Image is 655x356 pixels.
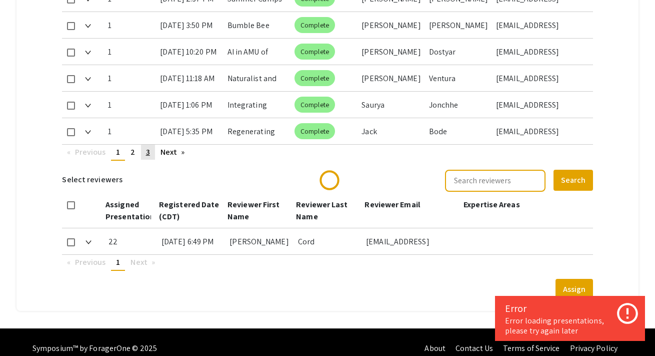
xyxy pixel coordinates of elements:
mat-chip: Complete [294,97,335,113]
iframe: Chat [7,311,42,348]
span: Previous [75,147,106,157]
div: 22 [108,228,153,254]
span: Next [130,257,147,267]
h6: Select reviewers [62,169,122,191]
div: [EMAIL_ADDRESS][DOMAIN_NAME] [496,39,585,65]
div: AI in AMU of [MEDICAL_DATA] [227,39,286,65]
div: [EMAIL_ADDRESS][DOMAIN_NAME] [496,12,585,38]
a: Privacy Policy [570,343,617,353]
img: Expand arrow [85,240,91,244]
input: Search reviewers [445,170,545,192]
div: Jonchhe [429,92,488,118]
div: Ventura [429,65,488,91]
div: Cord [298,228,358,254]
ul: Pagination [62,145,592,161]
div: 1 [108,118,152,144]
div: [PERSON_NAME] [361,12,420,38]
img: Expand arrow [85,104,91,108]
div: [EMAIL_ADDRESS][DOMAIN_NAME] [366,228,456,254]
mat-chip: Complete [294,17,335,33]
div: [PERSON_NAME] [361,39,420,65]
mat-chip: Complete [294,123,335,139]
div: Dostyar [429,39,488,65]
mat-chip: Complete [294,44,335,60]
div: [DATE] 11:18 AM [160,65,219,91]
div: 1 [108,12,152,38]
div: [DATE] 5:35 PM [160,118,219,144]
div: [PERSON_NAME] [229,228,289,254]
button: Assign [555,279,593,300]
div: [PERSON_NAME] [429,12,488,38]
div: Error [505,301,635,316]
span: 1 [116,257,120,267]
span: 2 [130,147,135,157]
mat-chip: Complete [294,70,335,86]
div: Saurya [361,92,420,118]
div: Bumble Bee Abundance in Northeast [US_STATE][GEOGRAPHIC_DATA] [227,12,286,38]
a: About [424,343,445,353]
span: 3 [146,147,150,157]
div: [PERSON_NAME] [361,65,420,91]
div: Error loading presentations, please try again later [505,316,635,336]
div: Bode [429,118,488,144]
div: [DATE] 3:50 PM [160,12,219,38]
button: Search [553,170,593,191]
div: Regenerating Soil and Community [227,118,286,144]
a: Terms of Service [503,343,560,353]
div: 1 [108,65,152,91]
div: Naturalist and Frontier Farm Coordinator [227,65,286,91]
span: Previous [75,257,106,267]
a: Contact Us [455,343,493,353]
img: Expand arrow [85,130,91,134]
ul: Pagination [62,255,592,271]
div: [EMAIL_ADDRESS][DOMAIN_NAME] [496,118,585,144]
div: Integrating Frontend Design and Backend Solutions in Live E-Commerce [227,92,286,118]
span: Reviewer Last Name [296,199,347,222]
div: 1 [108,92,152,118]
img: Expand arrow [85,77,91,81]
span: Reviewer First Name [227,199,279,222]
img: Expand arrow [85,51,91,55]
div: [EMAIL_ADDRESS][DOMAIN_NAME] [496,92,585,118]
div: [EMAIL_ADDRESS][DOMAIN_NAME] [496,65,585,91]
span: Assigned Presentations [105,199,158,222]
div: [DATE] 1:06 PM [160,92,219,118]
img: Expand arrow [85,24,91,28]
span: Registered Date (CDT) [159,199,219,222]
span: 1 [116,147,120,157]
div: [DATE] 6:49 PM [161,228,221,254]
div: [DATE] 10:20 PM [160,39,219,65]
span: Expertise Areas [463,199,520,210]
a: Next page [155,145,190,160]
div: Jack [361,118,420,144]
span: Reviewer Email [364,199,419,210]
div: 1 [108,39,152,65]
